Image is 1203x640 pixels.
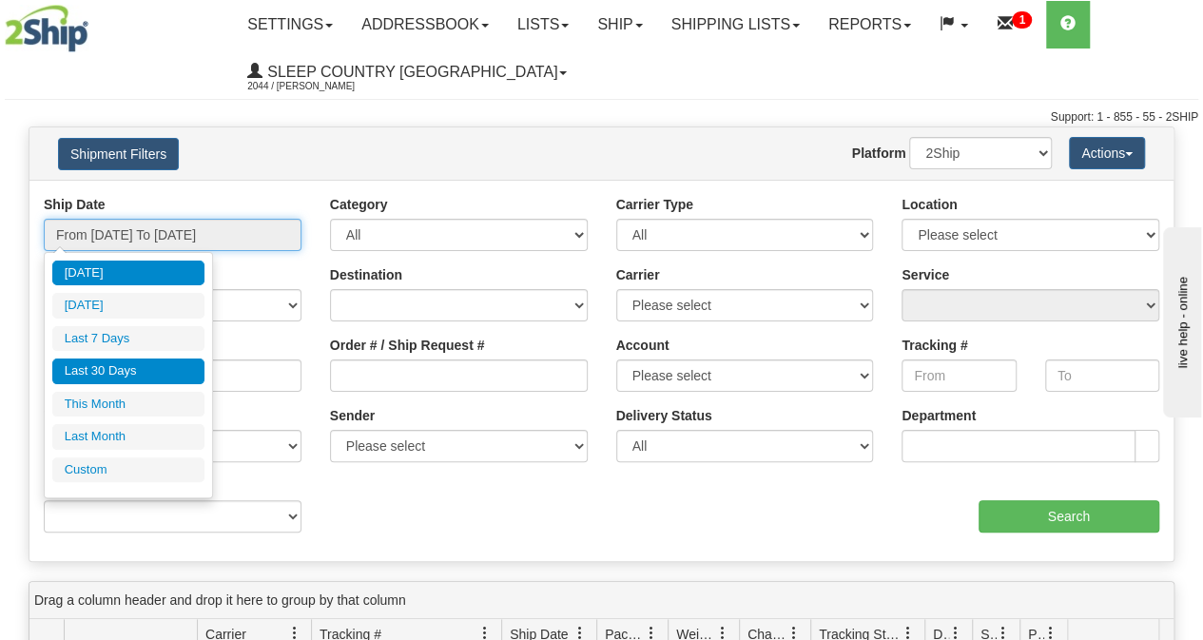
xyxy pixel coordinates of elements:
label: Carrier Type [616,195,693,214]
label: Ship Date [44,195,106,214]
a: Reports [814,1,925,48]
input: To [1045,359,1159,392]
a: Addressbook [347,1,503,48]
iframe: chat widget [1159,223,1201,417]
a: Shipping lists [657,1,814,48]
input: From [902,359,1016,392]
li: This Month [52,392,204,417]
div: grid grouping header [29,582,1174,619]
button: Actions [1069,137,1145,169]
label: Category [330,195,388,214]
a: Sleep Country [GEOGRAPHIC_DATA] 2044 / [PERSON_NAME] [233,48,581,96]
a: Lists [503,1,583,48]
sup: 1 [1012,11,1032,29]
li: Last 30 Days [52,359,204,384]
label: Account [616,336,669,355]
label: Sender [330,406,375,425]
label: Location [902,195,957,214]
a: Ship [583,1,656,48]
label: Service [902,265,949,284]
li: Last 7 Days [52,326,204,352]
label: Department [902,406,976,425]
li: Last Month [52,424,204,450]
span: Sleep Country [GEOGRAPHIC_DATA] [262,64,557,80]
label: Carrier [616,265,660,284]
label: Platform [852,144,906,163]
div: Support: 1 - 855 - 55 - 2SHIP [5,109,1198,126]
label: Tracking # [902,336,967,355]
input: Search [979,500,1160,533]
label: Order # / Ship Request # [330,336,485,355]
a: 1 [982,1,1046,48]
label: Destination [330,265,402,284]
li: [DATE] [52,293,204,319]
button: Shipment Filters [58,138,179,170]
label: Delivery Status [616,406,712,425]
a: Settings [233,1,347,48]
div: live help - online [14,16,176,30]
li: Custom [52,457,204,483]
span: 2044 / [PERSON_NAME] [247,77,390,96]
li: [DATE] [52,261,204,286]
img: logo2044.jpg [5,5,88,52]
